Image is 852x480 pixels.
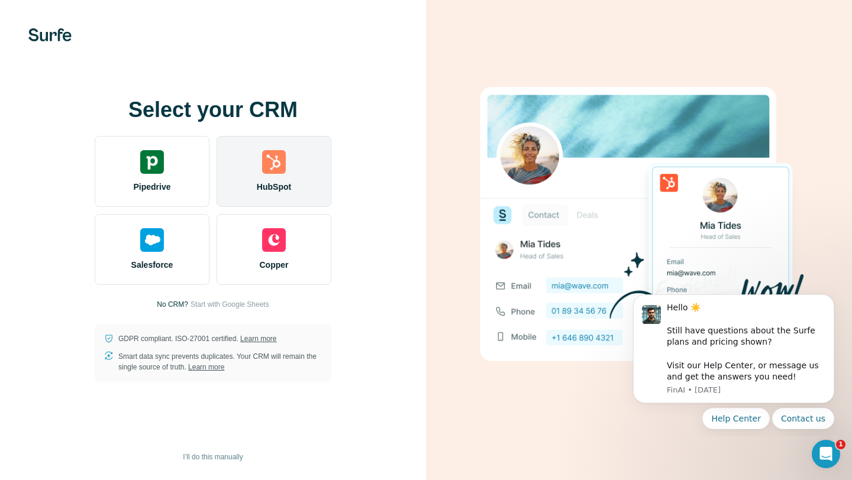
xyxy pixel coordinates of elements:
[131,259,173,271] span: Salesforce
[191,299,269,310] button: Start with Google Sheets
[183,452,243,462] span: I’ll do this manually
[240,335,276,343] a: Learn more
[157,299,188,310] p: No CRM?
[615,284,852,436] iframe: Intercom notifications message
[188,363,224,371] a: Learn more
[812,440,840,468] iframe: Intercom live chat
[260,259,289,271] span: Copper
[95,98,331,122] h1: Select your CRM
[473,69,805,411] img: HUBSPOT image
[262,150,286,174] img: hubspot's logo
[257,181,291,193] span: HubSpot
[118,351,322,372] p: Smart data sync prevents duplicates. Your CRM will remain the single source of truth.
[28,28,72,41] img: Surfe's logo
[118,333,276,344] p: GDPR compliant. ISO-27001 certified.
[836,440,845,449] span: 1
[262,228,286,252] img: copper's logo
[175,448,251,466] button: I’ll do this manually
[133,181,170,193] span: Pipedrive
[140,228,164,252] img: salesforce's logo
[140,150,164,174] img: pipedrive's logo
